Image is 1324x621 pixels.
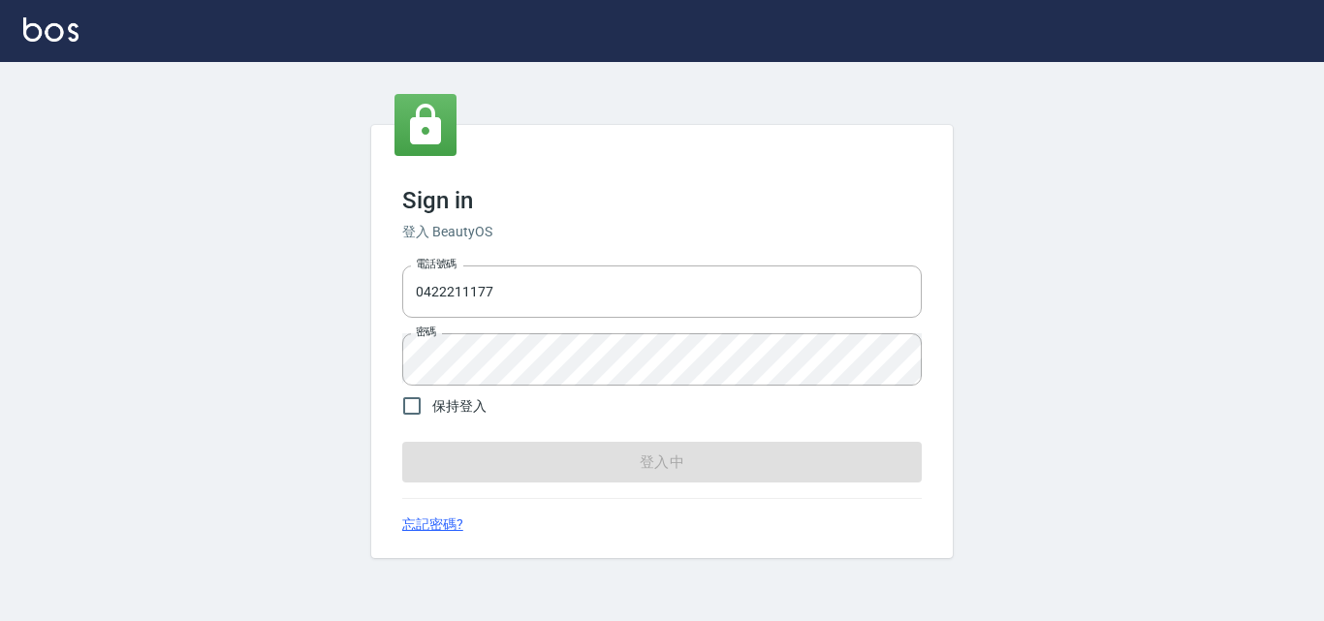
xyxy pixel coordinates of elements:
h6: 登入 BeautyOS [402,222,922,242]
label: 電話號碼 [416,257,457,271]
a: 忘記密碼? [402,514,463,535]
h3: Sign in [402,187,922,214]
label: 密碼 [416,325,436,339]
span: 保持登入 [432,396,487,417]
img: Logo [23,17,79,42]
